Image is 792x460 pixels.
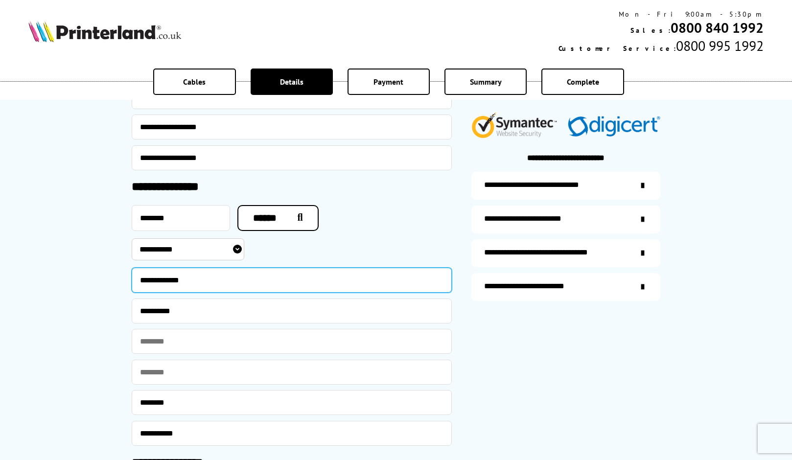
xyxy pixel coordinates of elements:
[373,77,403,87] span: Payment
[183,77,206,87] span: Cables
[471,172,660,200] a: additional-ink
[630,26,671,35] span: Sales:
[471,239,660,267] a: additional-cables
[567,77,599,87] span: Complete
[671,19,764,37] a: 0800 840 1992
[559,44,676,53] span: Customer Service:
[471,273,660,301] a: secure-website
[280,77,303,87] span: Details
[471,206,660,233] a: items-arrive
[28,21,181,42] img: Printerland Logo
[470,77,502,87] span: Summary
[559,10,764,19] div: Mon - Fri 9:00am - 5:30pm
[676,37,764,55] span: 0800 995 1992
